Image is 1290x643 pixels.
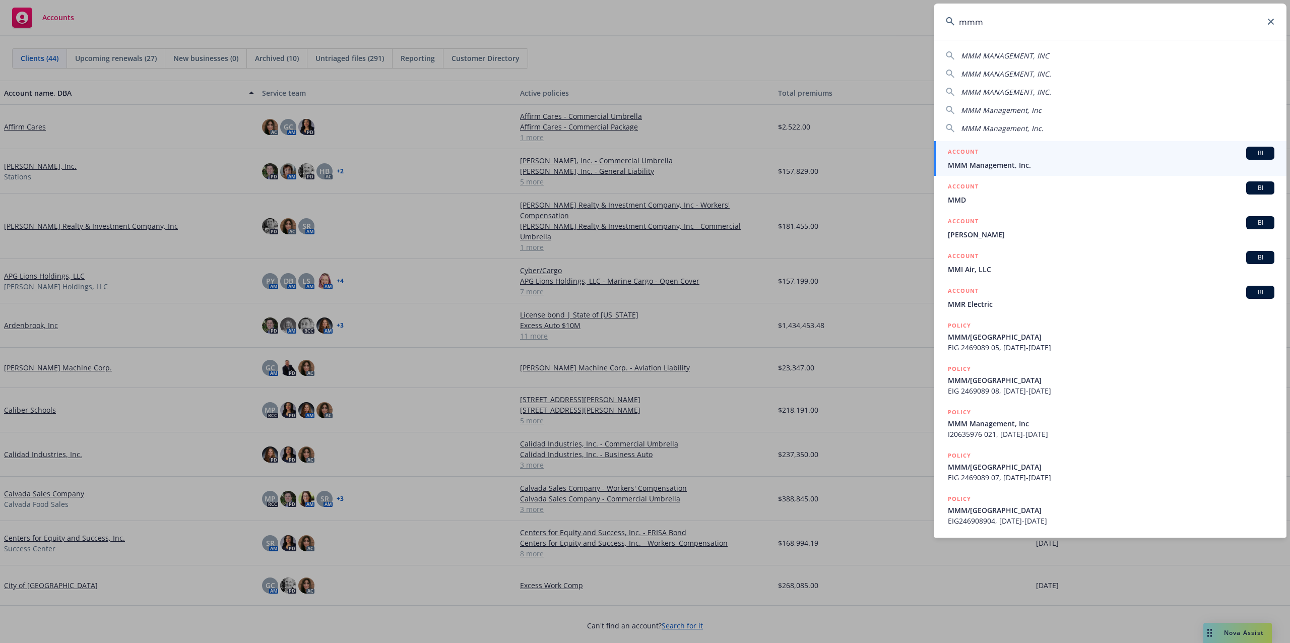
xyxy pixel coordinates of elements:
[934,315,1286,358] a: POLICYMMM/[GEOGRAPHIC_DATA]EIG 2469089 05, [DATE]-[DATE]
[934,488,1286,532] a: POLICYMMM/[GEOGRAPHIC_DATA]EIG246908904, [DATE]-[DATE]
[1250,149,1270,158] span: BI
[948,286,979,298] h5: ACCOUNT
[948,342,1274,353] span: EIG 2469089 05, [DATE]-[DATE]
[1250,253,1270,262] span: BI
[948,216,979,228] h5: ACCOUNT
[948,429,1274,439] span: I20635976 021, [DATE]-[DATE]
[948,451,971,461] h5: POLICY
[1250,183,1270,192] span: BI
[948,181,979,194] h5: ACCOUNT
[948,160,1274,170] span: MMM Management, Inc.
[948,364,971,374] h5: POLICY
[1250,288,1270,297] span: BI
[948,264,1274,275] span: MMI Air, LLC
[961,105,1042,115] span: MMM Management, Inc
[948,195,1274,205] span: MMD
[948,299,1274,309] span: MMR Electric
[934,176,1286,211] a: ACCOUNTBIMMD
[1250,218,1270,227] span: BI
[934,211,1286,245] a: ACCOUNTBI[PERSON_NAME]
[948,472,1274,483] span: EIG 2469089 07, [DATE]-[DATE]
[948,332,1274,342] span: MMM/[GEOGRAPHIC_DATA]
[934,445,1286,488] a: POLICYMMM/[GEOGRAPHIC_DATA]EIG 2469089 07, [DATE]-[DATE]
[948,407,971,417] h5: POLICY
[948,462,1274,472] span: MMM/[GEOGRAPHIC_DATA]
[948,385,1274,396] span: EIG 2469089 08, [DATE]-[DATE]
[948,229,1274,240] span: [PERSON_NAME]
[961,69,1051,79] span: MMM MANAGEMENT, INC.
[948,516,1274,526] span: EIG246908904, [DATE]-[DATE]
[948,375,1274,385] span: MMM/[GEOGRAPHIC_DATA]
[934,402,1286,445] a: POLICYMMM Management, IncI20635976 021, [DATE]-[DATE]
[934,358,1286,402] a: POLICYMMM/[GEOGRAPHIC_DATA]EIG 2469089 08, [DATE]-[DATE]
[948,418,1274,429] span: MMM Management, Inc
[934,245,1286,280] a: ACCOUNTBIMMI Air, LLC
[934,280,1286,315] a: ACCOUNTBIMMR Electric
[948,147,979,159] h5: ACCOUNT
[948,320,971,331] h5: POLICY
[934,4,1286,40] input: Search...
[961,87,1051,97] span: MMM MANAGEMENT, INC.
[948,494,971,504] h5: POLICY
[948,251,979,263] h5: ACCOUNT
[961,51,1049,60] span: MMM MANAGEMENT, INC
[961,123,1044,133] span: MMM Management, Inc.
[934,141,1286,176] a: ACCOUNTBIMMM Management, Inc.
[948,505,1274,516] span: MMM/[GEOGRAPHIC_DATA]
